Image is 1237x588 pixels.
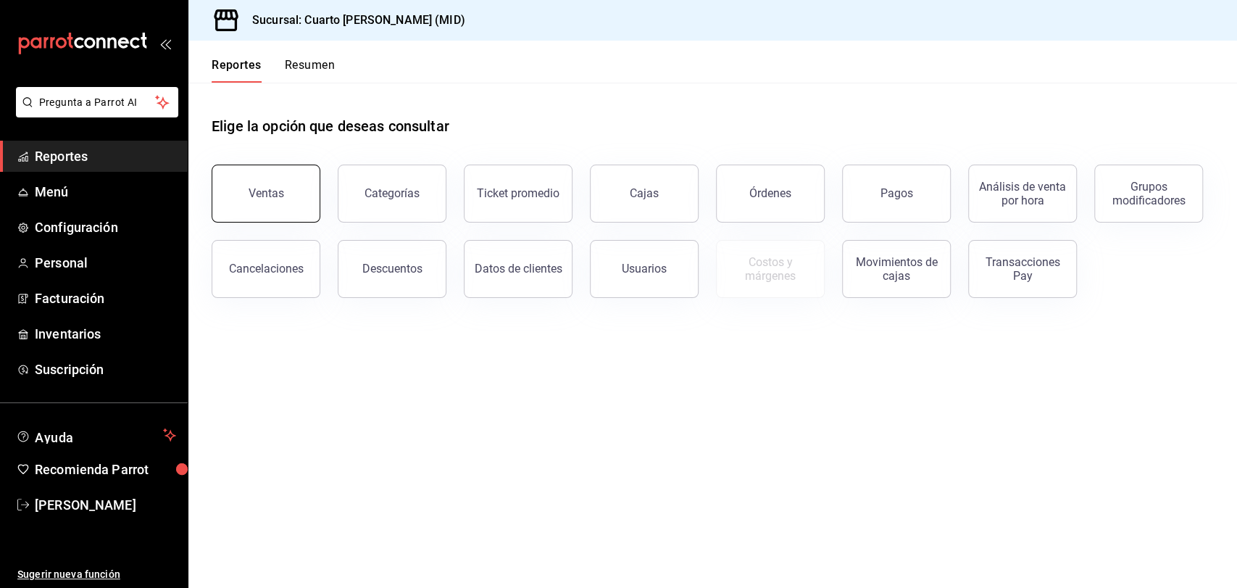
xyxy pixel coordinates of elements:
[338,240,446,298] button: Descuentos
[725,255,815,283] div: Costos y márgenes
[285,58,335,83] button: Resumen
[978,180,1067,207] div: Análisis de venta por hora
[590,240,699,298] button: Usuarios
[159,38,171,49] button: open_drawer_menu
[842,165,951,223] button: Pagos
[241,12,465,29] h3: Sucursal: Cuarto [PERSON_NAME] (MID)
[212,58,262,83] button: Reportes
[1094,165,1203,223] button: Grupos modificadores
[968,240,1077,298] button: Transacciones Pay
[212,58,335,83] div: navigation tabs
[851,255,941,283] div: Movimientos de cajas
[716,240,825,298] button: Contrata inventarios para ver este reporte
[35,253,176,273] span: Personal
[362,262,422,276] div: Descuentos
[249,186,284,200] div: Ventas
[10,105,178,120] a: Pregunta a Parrot AI
[338,165,446,223] button: Categorías
[464,240,572,298] button: Datos de clientes
[39,95,156,110] span: Pregunta a Parrot AI
[35,460,176,479] span: Recomienda Parrot
[880,186,913,200] div: Pagos
[968,165,1077,223] button: Análisis de venta por hora
[35,289,176,308] span: Facturación
[229,262,304,276] div: Cancelaciones
[749,186,791,200] div: Órdenes
[622,262,667,276] div: Usuarios
[212,165,320,223] button: Ventas
[17,567,176,582] span: Sugerir nueva función
[716,165,825,223] button: Órdenes
[464,165,572,223] button: Ticket promedio
[365,186,420,200] div: Categorías
[212,115,449,137] h1: Elige la opción que deseas consultar
[590,165,699,223] a: Cajas
[35,426,157,444] span: Ayuda
[212,240,320,298] button: Cancelaciones
[35,182,176,202] span: Menú
[1104,180,1194,207] div: Grupos modificadores
[842,240,951,298] button: Movimientos de cajas
[35,360,176,379] span: Suscripción
[477,186,559,200] div: Ticket promedio
[475,262,562,276] div: Datos de clientes
[35,495,176,515] span: [PERSON_NAME]
[35,218,176,237] span: Configuración
[630,185,659,202] div: Cajas
[35,324,176,344] span: Inventarios
[16,87,178,117] button: Pregunta a Parrot AI
[978,255,1067,283] div: Transacciones Pay
[35,146,176,166] span: Reportes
